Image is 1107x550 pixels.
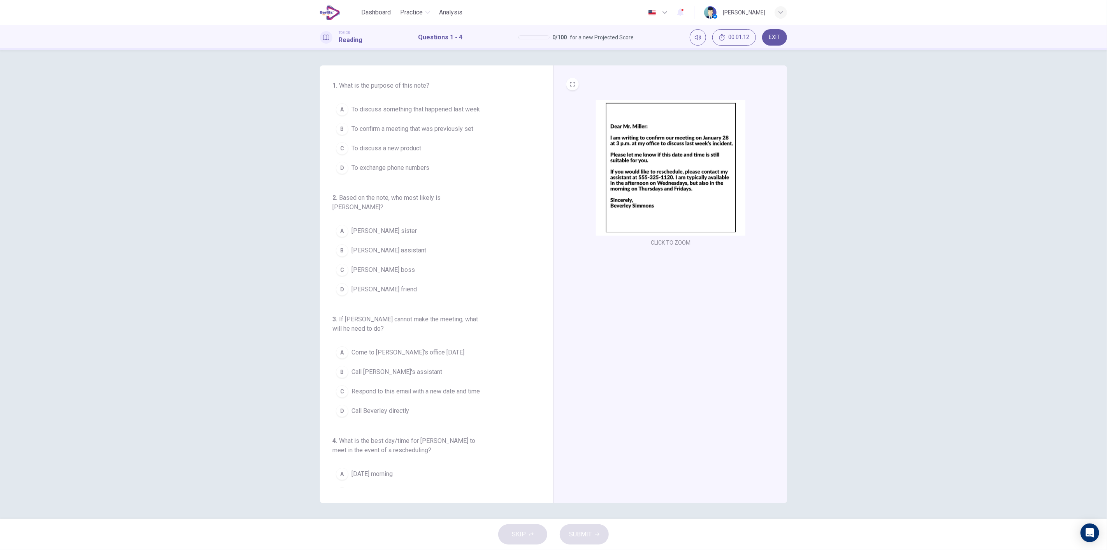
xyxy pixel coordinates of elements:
[769,34,780,41] span: EXIT
[566,78,579,90] button: EXPAND
[553,33,567,42] span: 0 / 100
[596,100,745,236] img: undefined
[332,241,531,260] button: B[PERSON_NAME] assistant
[332,401,531,421] button: DCall Beverley directly
[336,162,348,174] div: D
[336,142,348,155] div: C
[332,362,531,382] button: BCall [PERSON_NAME]'s assistant
[418,33,462,42] h1: Questions 1 - 4
[351,469,393,479] span: [DATE] morning
[339,30,350,35] span: TOEIC®
[332,437,337,444] span: 4 .
[332,82,337,89] span: 1 .
[712,29,756,46] div: Hide
[332,158,531,178] button: DTo exchange phone numbers
[336,225,348,237] div: A
[351,387,480,396] span: Respond to this email with a new date and time
[332,194,337,201] span: 2 .
[351,124,473,134] span: To confirm a meeting that was previously set
[336,487,348,500] div: B
[351,226,417,236] span: [PERSON_NAME] sister
[690,29,706,46] div: Mute
[762,29,787,46] button: EXIT
[439,8,463,17] span: Analysis
[712,29,756,46] button: 00:01:12
[336,103,348,116] div: A
[397,5,433,19] button: Practice
[339,35,362,45] h1: Reading
[648,237,694,248] button: CLICK TO ZOOM
[320,5,358,20] a: EduSynch logo
[332,139,531,158] button: CTo discuss a new product
[332,464,531,484] button: A[DATE] morning
[332,119,531,139] button: BTo confirm a meeting that was previously set
[401,8,423,17] span: Practice
[332,280,531,299] button: D[PERSON_NAME] friend
[336,468,348,480] div: A
[336,346,348,359] div: A
[332,437,475,454] span: What is the best day/time for [PERSON_NAME] to meet in the event of a rescheduling?
[336,283,348,296] div: D
[351,105,480,114] span: To discuss something that happened last week
[332,260,531,280] button: C[PERSON_NAME] boss
[351,285,417,294] span: [PERSON_NAME] friend
[351,265,415,275] span: [PERSON_NAME] boss
[332,194,441,211] span: Based on the note, who most likely is [PERSON_NAME]?
[336,405,348,417] div: D
[332,382,531,401] button: CRespond to this email with a new date and time
[332,484,531,503] button: B[DATE] morning
[723,8,765,17] div: [PERSON_NAME]
[332,316,478,332] span: If [PERSON_NAME] cannot make the meeting, what will he need to do?
[704,6,717,19] img: Profile picture
[336,244,348,257] div: B
[351,163,429,173] span: To exchange phone numbers
[332,221,531,241] button: A[PERSON_NAME] sister
[320,5,341,20] img: EduSynch logo
[570,33,634,42] span: for a new Projected Score
[332,343,531,362] button: ACome to [PERSON_NAME]'s office [DATE]
[351,406,409,416] span: Call Beverley directly
[336,264,348,276] div: C
[332,100,531,119] button: ATo discuss something that happened last week
[351,348,464,357] span: Come to [PERSON_NAME]'s office [DATE]
[436,5,466,19] button: Analysis
[332,316,337,323] span: 3 .
[1081,524,1099,542] div: Open Intercom Messenger
[728,34,749,41] span: 00:01:12
[336,123,348,135] div: B
[339,82,429,89] span: What is the purpose of this note?
[336,385,348,398] div: C
[336,366,348,378] div: B
[647,10,657,16] img: en
[358,5,394,19] button: Dashboard
[362,8,391,17] span: Dashboard
[351,367,442,377] span: Call [PERSON_NAME]'s assistant
[351,144,421,153] span: To discuss a new product
[351,246,426,255] span: [PERSON_NAME] assistant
